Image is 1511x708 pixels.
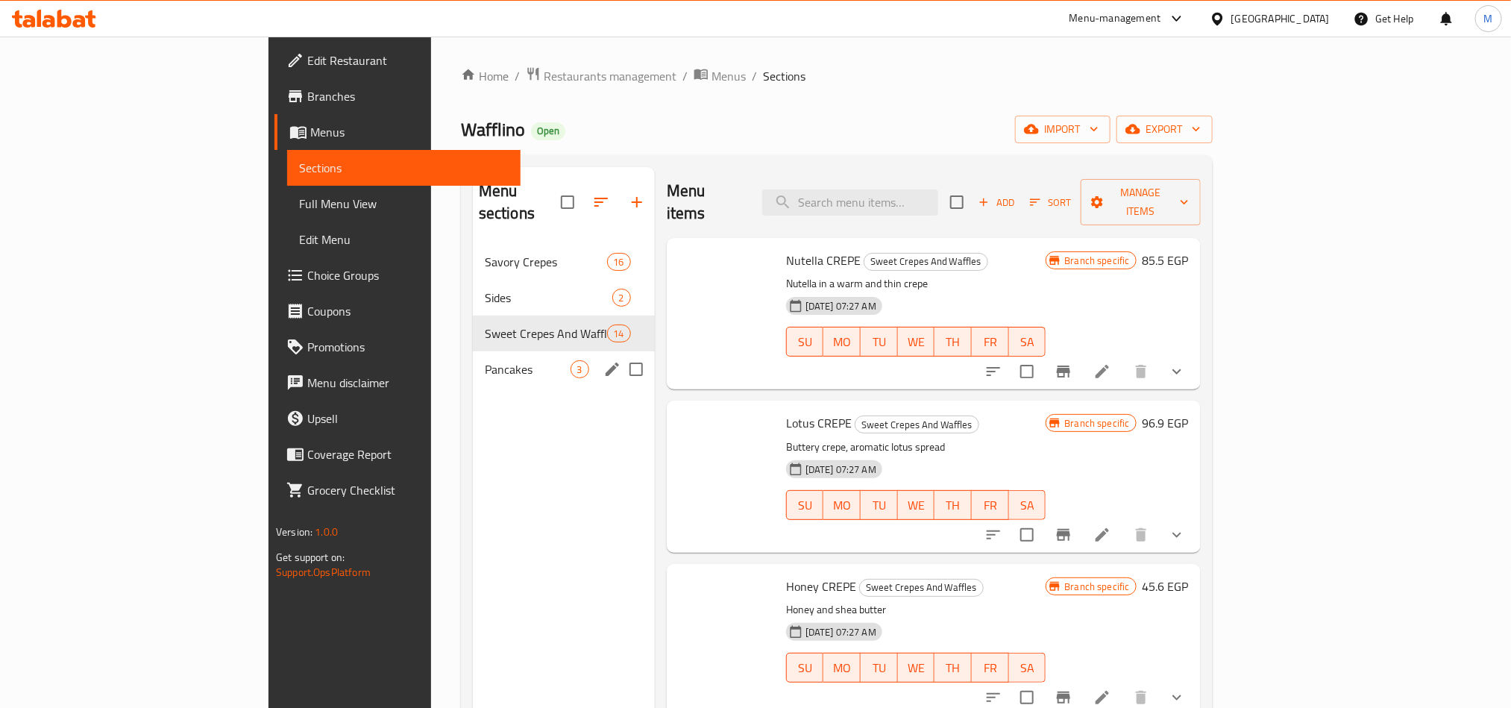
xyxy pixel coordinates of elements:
[1026,191,1075,214] button: Sort
[786,601,1046,619] p: Honey and shea butter
[473,351,655,387] div: Pancakes3edit
[1027,120,1099,139] span: import
[307,266,509,284] span: Choice Groups
[829,657,855,679] span: MO
[1093,689,1111,707] a: Edit menu item
[1093,184,1189,221] span: Manage items
[1116,116,1213,143] button: export
[763,67,805,85] span: Sections
[786,653,824,683] button: SU
[1081,179,1201,225] button: Manage items
[786,575,856,598] span: Honey CREPE
[786,275,1046,293] p: Nutella in a warm and thin crepe
[793,657,818,679] span: SU
[1009,327,1046,357] button: SA
[904,331,929,353] span: WE
[972,327,1009,357] button: FR
[867,331,892,353] span: TU
[786,249,861,272] span: Nutella CREPE
[861,653,898,683] button: TU
[1123,354,1159,389] button: delete
[307,302,509,320] span: Coupons
[1069,10,1161,28] div: Menu-management
[667,180,744,225] h2: Menu items
[1093,363,1111,380] a: Edit menu item
[1058,254,1135,268] span: Branch specific
[934,327,972,357] button: TH
[287,150,521,186] a: Sections
[274,401,521,436] a: Upsell
[752,67,757,85] li: /
[898,653,935,683] button: WE
[461,113,525,146] span: Wafflino
[1046,354,1081,389] button: Branch-specific-item
[607,325,631,342] div: items
[1009,490,1046,520] button: SA
[823,490,861,520] button: MO
[867,657,892,679] span: TU
[307,51,509,69] span: Edit Restaurant
[978,331,1003,353] span: FR
[1123,517,1159,553] button: delete
[1015,116,1111,143] button: import
[1015,495,1040,516] span: SA
[1015,657,1040,679] span: SA
[1168,363,1186,380] svg: Show Choices
[274,257,521,293] a: Choice Groups
[861,327,898,357] button: TU
[978,495,1003,516] span: FR
[800,463,882,477] span: [DATE] 07:27 AM
[299,159,509,177] span: Sections
[1046,517,1081,553] button: Branch-specific-item
[829,495,855,516] span: MO
[310,123,509,141] span: Menus
[274,329,521,365] a: Promotions
[1020,191,1081,214] span: Sort items
[786,438,1046,457] p: Buttery crepe, aromatic lotus spread
[607,253,631,271] div: items
[1168,526,1186,544] svg: Show Choices
[461,66,1213,86] nav: breadcrumb
[299,231,509,248] span: Edit Menu
[940,331,966,353] span: TH
[898,327,935,357] button: WE
[274,436,521,472] a: Coverage Report
[976,194,1017,211] span: Add
[762,189,938,216] input: search
[307,87,509,105] span: Branches
[972,490,1009,520] button: FR
[978,657,1003,679] span: FR
[612,289,631,307] div: items
[485,253,607,271] span: Savory Crepes
[485,360,571,378] span: Pancakes
[583,184,619,220] span: Sort sections
[711,67,746,85] span: Menus
[619,184,655,220] button: Add section
[274,472,521,508] a: Grocery Checklist
[276,548,345,567] span: Get support on:
[544,67,676,85] span: Restaurants management
[274,365,521,401] a: Menu disclaimer
[1143,576,1189,597] h6: 45.6 EGP
[1143,413,1189,433] h6: 96.9 EGP
[859,579,984,597] div: Sweet Crepes And Waffles
[473,280,655,316] div: Sides2
[1015,331,1040,353] span: SA
[823,653,861,683] button: MO
[864,253,987,270] span: Sweet Crepes And Waffles
[823,327,861,357] button: MO
[307,410,509,427] span: Upsell
[1159,354,1195,389] button: show more
[855,416,979,433] div: Sweet Crepes And Waffles
[571,363,588,377] span: 3
[786,327,824,357] button: SU
[287,222,521,257] a: Edit Menu
[1011,519,1043,551] span: Select to update
[473,238,655,393] nav: Menu sections
[1058,416,1135,430] span: Branch specific
[473,244,655,280] div: Savory Crepes16
[973,191,1020,214] span: Add item
[274,43,521,78] a: Edit Restaurant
